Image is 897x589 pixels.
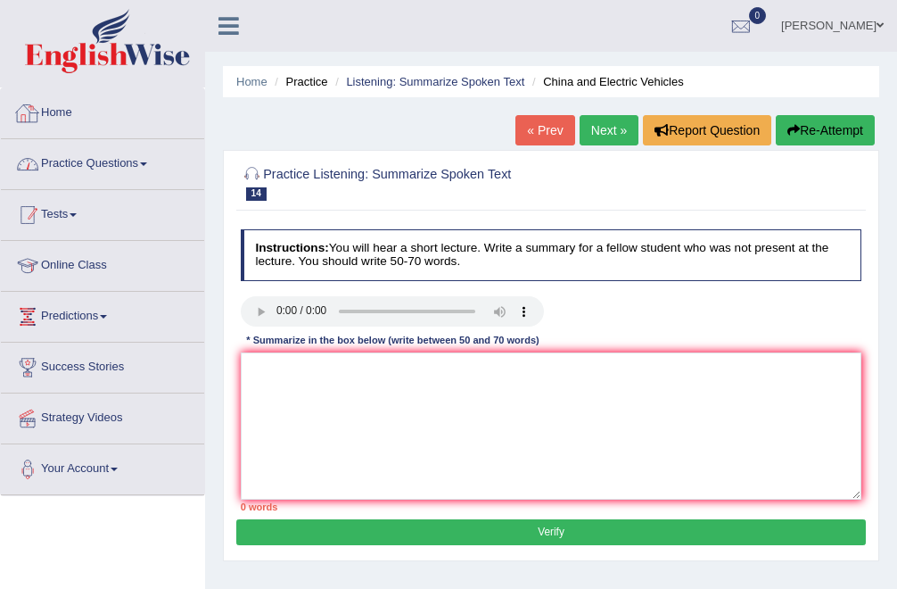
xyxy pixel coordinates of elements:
span: 0 [749,7,767,24]
div: * Summarize in the box below (write between 50 and 70 words) [241,334,546,349]
h4: You will hear a short lecture. Write a summary for a fellow student who was not present at the le... [241,229,862,280]
div: 0 words [241,500,862,514]
a: Practice Questions [1,139,204,184]
li: Practice [270,73,327,90]
a: Success Stories [1,343,204,387]
a: Next » [580,115,638,145]
a: Listening: Summarize Spoken Text [346,75,524,88]
li: China and Electric Vehicles [528,73,684,90]
a: Your Account [1,444,204,489]
span: 14 [246,187,267,201]
a: Strategy Videos [1,394,204,438]
button: Re-Attempt [776,115,875,145]
a: Tests [1,190,204,235]
a: Online Class [1,241,204,286]
a: « Prev [515,115,574,145]
button: Verify [236,519,865,545]
h2: Practice Listening: Summarize Spoken Text [241,163,626,201]
a: Home [236,75,267,88]
b: Instructions: [255,241,328,254]
button: Report Question [643,115,771,145]
a: Home [1,88,204,133]
a: Predictions [1,292,204,336]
